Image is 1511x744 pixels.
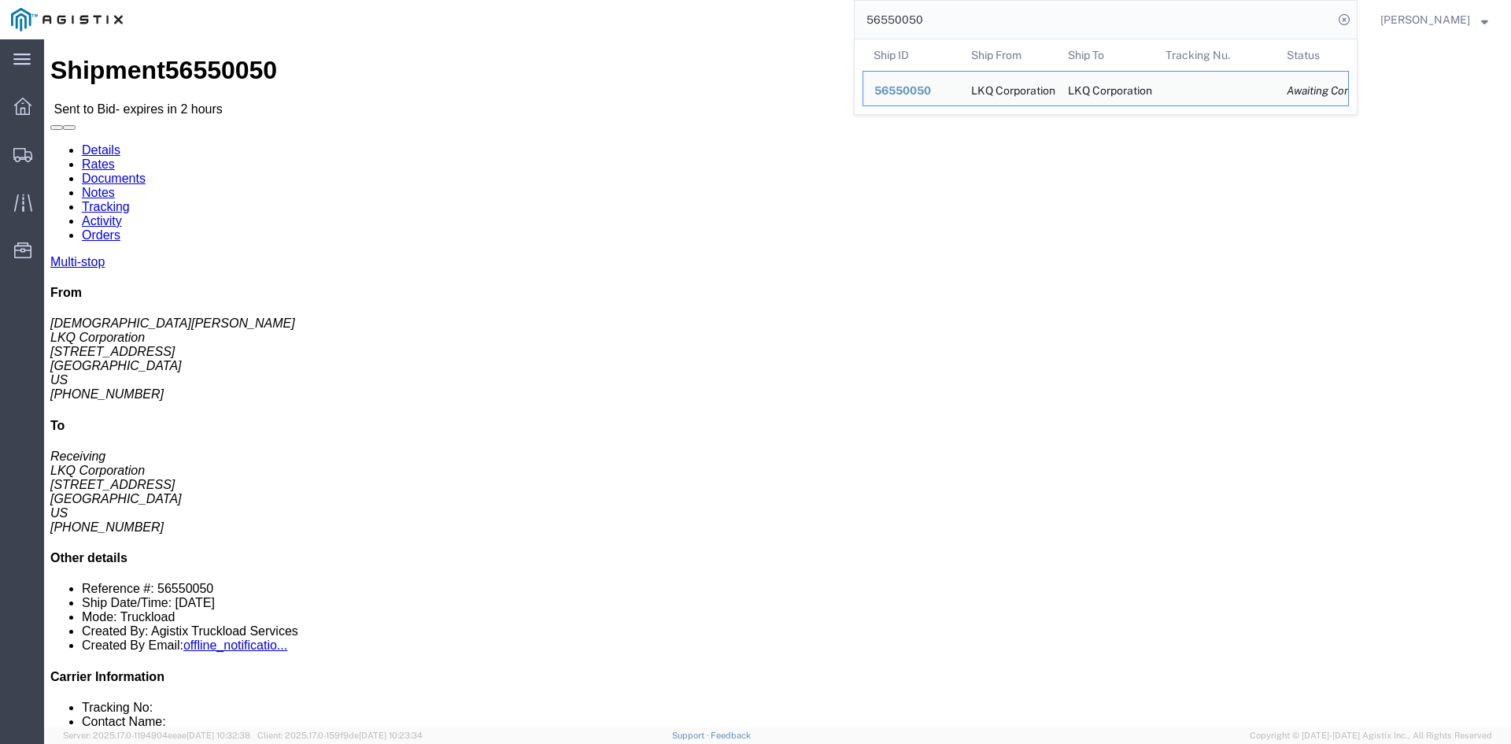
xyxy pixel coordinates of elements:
a: Feedback [711,731,751,740]
div: LKQ Corporation [1068,72,1143,105]
th: Status [1276,39,1349,71]
input: Search for shipment number, reference number [855,1,1333,39]
span: Douglas Harris [1380,11,1470,28]
th: Ship ID [863,39,960,71]
span: Client: 2025.17.0-159f9de [257,731,423,740]
button: [PERSON_NAME] [1380,10,1489,29]
span: [DATE] 10:32:38 [187,731,250,740]
div: Awaiting Confirmation [1287,83,1337,99]
a: Support [672,731,711,740]
th: Ship From [960,39,1058,71]
th: Ship To [1057,39,1154,71]
span: 56550050 [874,84,931,97]
img: logo [11,8,123,31]
th: Tracking Nu. [1154,39,1276,71]
span: Copyright © [DATE]-[DATE] Agistix Inc., All Rights Reserved [1250,729,1492,742]
table: Search Results [863,39,1357,114]
div: LKQ Corporation [971,72,1047,105]
span: [DATE] 10:23:34 [359,731,423,740]
div: 56550050 [874,83,949,99]
span: Server: 2025.17.0-1194904eeae [63,731,250,740]
iframe: FS Legacy Container [44,39,1511,727]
